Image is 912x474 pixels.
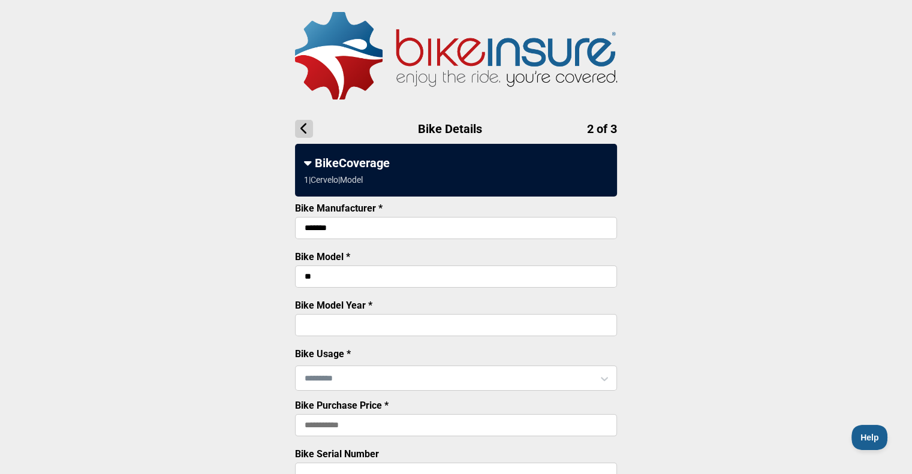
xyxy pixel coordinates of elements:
div: 1 | Cervelo | Model [304,175,363,185]
label: Bike Serial Number [295,448,379,460]
label: Bike Manufacturer * [295,203,383,214]
label: Bike Model * [295,251,350,262]
h1: Bike Details [295,120,617,138]
div: BikeCoverage [304,156,608,170]
label: Bike Model Year * [295,300,372,311]
iframe: Toggle Customer Support [851,425,888,450]
label: Bike Purchase Price * [295,400,389,411]
span: 2 of 3 [587,122,617,136]
label: Bike Usage * [295,348,351,360]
